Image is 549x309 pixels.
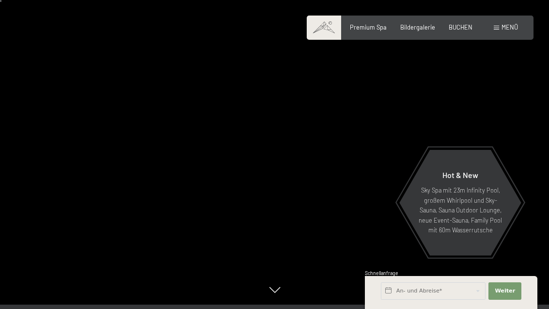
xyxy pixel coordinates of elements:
span: Hot & New [442,170,478,179]
a: Bildergalerie [400,23,435,31]
span: Schnellanfrage [365,270,398,276]
a: BUCHEN [449,23,472,31]
a: Hot & New Sky Spa mit 23m Infinity Pool, großem Whirlpool und Sky-Sauna, Sauna Outdoor Lounge, ne... [399,149,522,256]
span: Weiter [495,287,515,295]
span: Menü [502,23,518,31]
p: Sky Spa mit 23m Infinity Pool, großem Whirlpool und Sky-Sauna, Sauna Outdoor Lounge, neue Event-S... [418,185,502,235]
a: Premium Spa [350,23,387,31]
button: Weiter [488,282,521,300]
